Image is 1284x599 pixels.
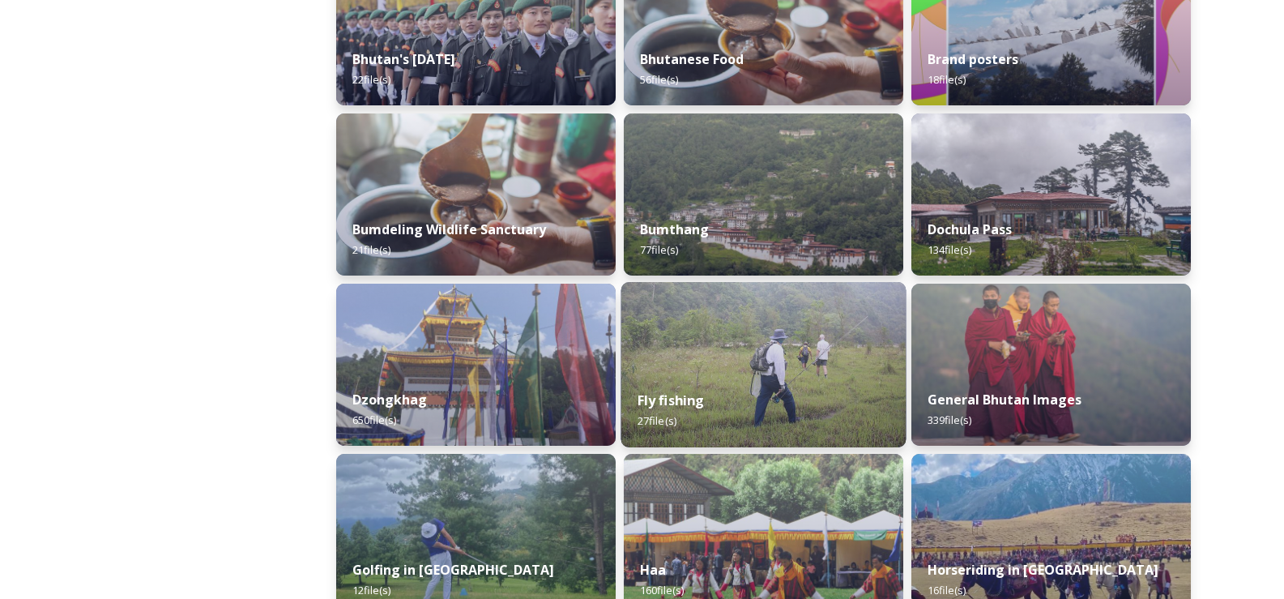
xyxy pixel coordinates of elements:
[336,113,616,276] img: Bumdeling%2520090723%2520by%2520Amp%2520Sripimanwat-4%25202.jpg
[336,284,616,446] img: Festival%2520Header.jpg
[640,583,684,597] span: 160 file(s)
[928,561,1158,579] strong: Horseriding in [GEOGRAPHIC_DATA]
[640,242,678,257] span: 77 file(s)
[640,220,709,238] strong: Bumthang
[911,113,1191,276] img: 2022-10-01%252011.41.43.jpg
[352,561,554,579] strong: Golfing in [GEOGRAPHIC_DATA]
[640,561,666,579] strong: Haa
[928,242,971,257] span: 134 file(s)
[352,50,455,68] strong: Bhutan's [DATE]
[352,242,390,257] span: 21 file(s)
[928,413,971,427] span: 339 file(s)
[352,413,396,427] span: 650 file(s)
[911,284,1191,446] img: MarcusWestbergBhutanHiRes-23.jpg
[928,391,1081,409] strong: General Bhutan Images
[640,50,744,68] strong: Bhutanese Food
[928,72,966,87] span: 18 file(s)
[624,113,903,276] img: Bumthang%2520180723%2520by%2520Amp%2520Sripimanwat-20.jpg
[928,583,966,597] span: 16 file(s)
[638,413,676,428] span: 27 file(s)
[352,583,390,597] span: 12 file(s)
[928,50,1018,68] strong: Brand posters
[352,391,427,409] strong: Dzongkhag
[352,220,546,238] strong: Bumdeling Wildlife Sanctuary
[640,72,678,87] span: 56 file(s)
[621,282,906,447] img: by%2520Ugyen%2520Wangchuk14.JPG
[352,72,390,87] span: 22 file(s)
[638,391,705,409] strong: Fly fishing
[928,220,1012,238] strong: Dochula Pass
